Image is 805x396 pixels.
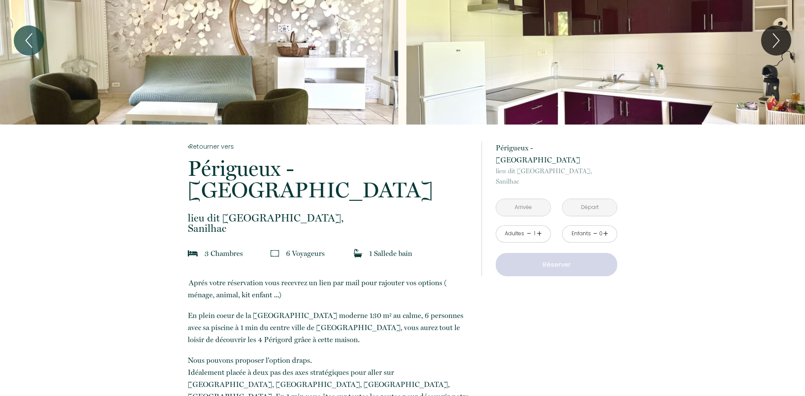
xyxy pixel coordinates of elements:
[14,25,44,56] button: Previous
[505,230,524,238] div: Adultes
[563,199,617,216] input: Départ
[188,213,470,234] p: Sanilhac
[527,227,531,240] a: -
[188,213,470,223] span: lieu dit [GEOGRAPHIC_DATA],
[496,199,550,216] input: Arrivée
[240,249,243,258] span: s
[270,249,279,258] img: guests
[322,249,325,258] span: s
[369,247,412,259] p: 1 Salle de bain
[286,247,325,259] p: 6 Voyageur
[496,253,617,276] button: Réserver
[188,277,470,301] p: Aprés votre réservation vous recevrez un lien par mail pour rajouter vos options ( ménage, animal...
[496,166,617,187] p: Sanilhac
[499,259,614,270] p: Réserver
[188,158,470,201] p: Périgueux - [GEOGRAPHIC_DATA]
[593,227,598,240] a: -
[572,230,591,238] div: Enfants
[532,230,537,238] div: 1
[496,166,617,176] span: lieu dit [GEOGRAPHIC_DATA],
[761,25,791,56] button: Next
[188,309,470,346] p: En plein coeur de la [GEOGRAPHIC_DATA] moderne 130 m² au calme, 6 personnes avec sa piscine à 1 m...
[537,227,542,240] a: +
[599,230,603,238] div: 0
[496,142,617,166] p: Périgueux - [GEOGRAPHIC_DATA]
[205,247,243,259] p: 3 Chambre
[603,227,608,240] a: +
[188,142,470,151] a: Retourner vers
